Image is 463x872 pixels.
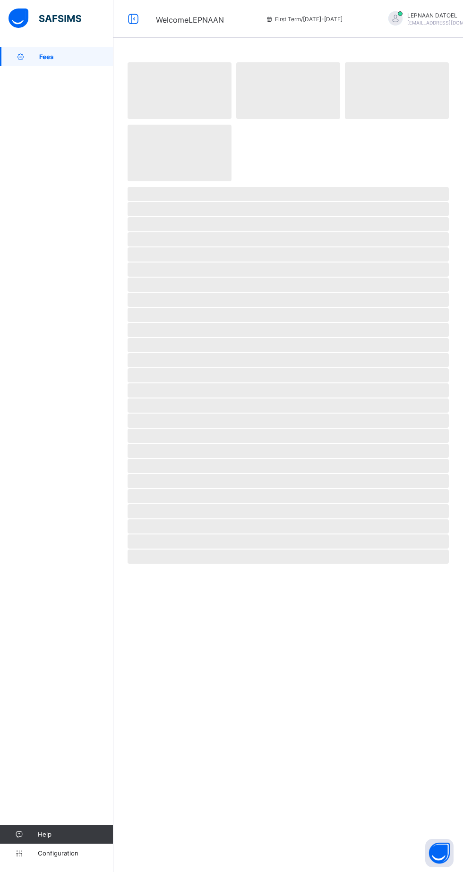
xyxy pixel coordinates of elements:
[128,519,449,533] span: ‌
[128,262,449,277] span: ‌
[128,125,231,181] span: ‌
[128,534,449,549] span: ‌
[128,504,449,518] span: ‌
[156,15,224,25] span: Welcome LEPNAAN
[236,62,340,119] span: ‌
[128,278,449,292] span: ‌
[9,8,81,28] img: safsims
[128,202,449,216] span: ‌
[425,839,454,867] button: Open asap
[128,187,449,201] span: ‌
[128,474,449,488] span: ‌
[128,489,449,503] span: ‌
[128,368,449,382] span: ‌
[38,849,113,857] span: Configuration
[128,323,449,337] span: ‌
[128,217,449,231] span: ‌
[128,459,449,473] span: ‌
[128,232,449,246] span: ‌
[128,62,231,119] span: ‌
[128,398,449,413] span: ‌
[39,53,113,60] span: Fees
[345,62,449,119] span: ‌
[266,16,343,23] span: session/term information
[128,414,449,428] span: ‌
[128,308,449,322] span: ‌
[128,338,449,352] span: ‌
[128,353,449,367] span: ‌
[128,247,449,262] span: ‌
[128,444,449,458] span: ‌
[38,830,113,838] span: Help
[128,383,449,398] span: ‌
[128,293,449,307] span: ‌
[128,429,449,443] span: ‌
[128,550,449,564] span: ‌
